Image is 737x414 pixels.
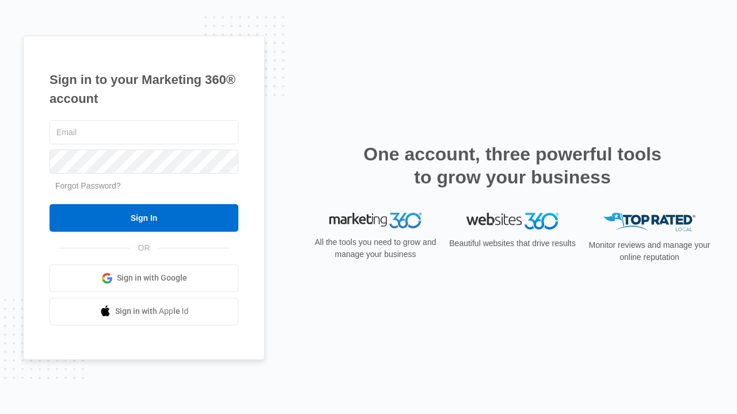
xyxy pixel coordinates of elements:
[117,272,187,284] span: Sign in with Google
[603,213,696,232] img: Top Rated Local
[50,298,238,325] a: Sign in with Apple Id
[448,237,577,250] p: Beautiful websites that drive results
[50,204,238,232] input: Sign In
[55,181,121,190] a: Forgot Password?
[585,239,714,263] p: Monitor reviews and manage your online reputation
[360,143,665,189] h2: One account, three powerful tools to grow your business
[329,213,421,229] img: Marketing 360
[466,213,559,229] img: Websites 360
[130,242,158,254] span: OR
[115,305,189,317] span: Sign in with Apple Id
[50,70,238,108] h1: Sign in to your Marketing 360® account
[50,264,238,292] a: Sign in with Google
[311,236,440,260] p: All the tools you need to grow and manage your business
[50,120,238,144] input: Email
